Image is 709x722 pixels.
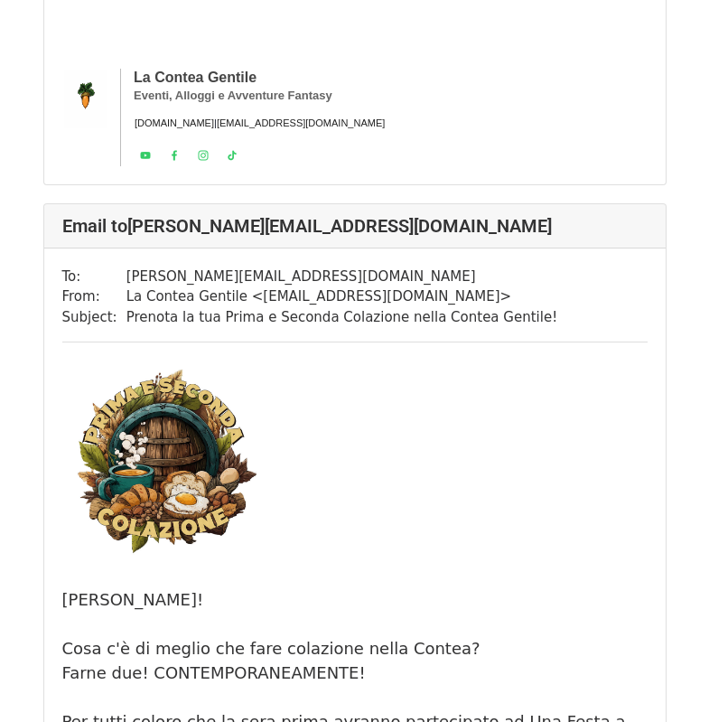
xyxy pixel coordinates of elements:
[135,117,214,128] a: [DOMAIN_NAME]
[62,590,198,609] span: [PERSON_NAME]
[163,145,185,166] img: facebook
[134,89,332,102] span: Eventi, Alloggi e Avventure Fantasy
[135,117,385,128] span: |
[62,639,480,658] span: Cosa c'è di meglio che fare colazione nella Contea?
[126,267,558,287] td: [PERSON_NAME][EMAIL_ADDRESS][DOMAIN_NAME]
[197,590,203,609] span: !
[62,267,126,287] td: To:
[126,307,558,328] td: Prenota la tua Prima e Seconda Colazione nella Contea Gentile!
[619,635,709,722] iframe: Chat Widget
[62,215,648,237] h4: Email to [PERSON_NAME][EMAIL_ADDRESS][DOMAIN_NAME]
[62,307,126,328] td: Subject:
[62,663,366,682] font: Farne due! CONTEMPORANEAMENTE!
[134,70,257,85] font: La Contea Gentile
[192,145,214,166] img: instagram
[62,286,126,307] td: From:
[217,117,385,128] a: [EMAIL_ADDRESS][DOMAIN_NAME]
[135,145,156,166] img: youtube
[126,286,558,307] td: La Contea Gentile < [EMAIL_ADDRESS][DOMAIN_NAME] >
[221,145,243,166] img: tiktok
[64,70,107,128] img: photo
[62,361,265,563] img: https://www.laconteagentile.it/negozio/prima-e-seconda-colazione/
